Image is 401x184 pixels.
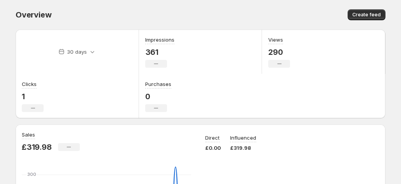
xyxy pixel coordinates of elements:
[145,92,171,101] p: 0
[205,144,221,152] p: £0.00
[268,36,283,44] h3: Views
[348,9,385,20] button: Create feed
[145,80,171,88] h3: Purchases
[230,144,256,152] p: £319.98
[16,10,51,19] span: Overview
[145,47,174,57] p: 361
[22,142,52,152] p: £319.98
[67,48,87,56] p: 30 days
[27,172,36,177] text: 300
[352,12,381,18] span: Create feed
[205,134,220,142] p: Direct
[22,80,37,88] h3: Clicks
[22,92,44,101] p: 1
[230,134,256,142] p: Influenced
[145,36,174,44] h3: Impressions
[22,131,35,138] h3: Sales
[268,47,290,57] p: 290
